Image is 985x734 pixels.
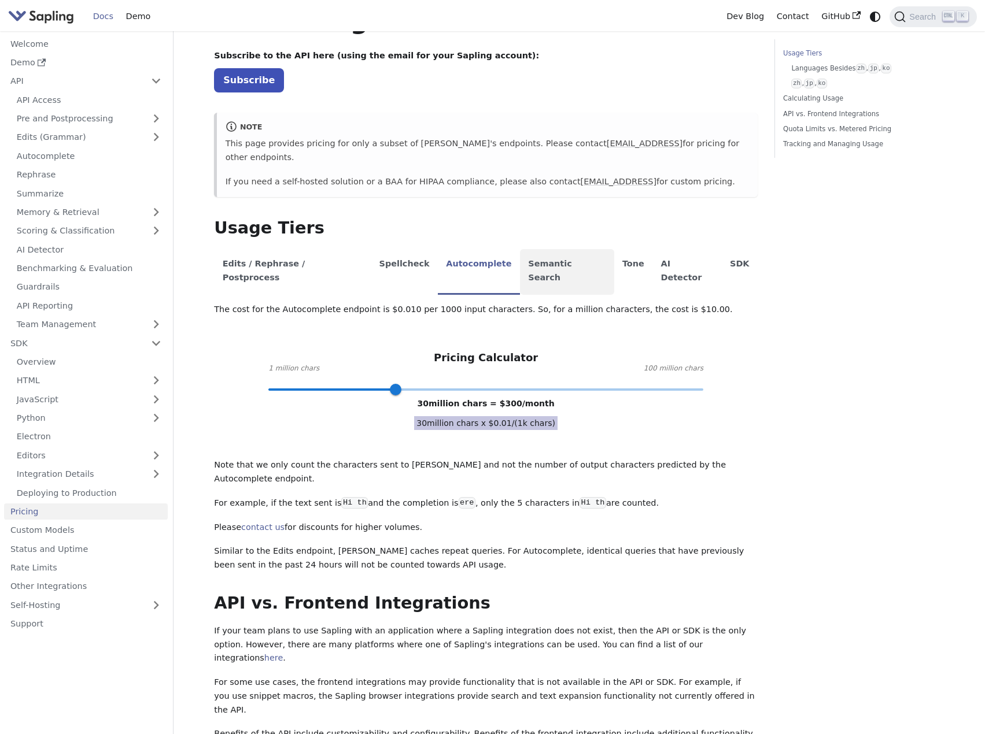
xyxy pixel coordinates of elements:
a: Demo [4,54,168,71]
a: GitHub [815,8,866,25]
button: Switch between dark and light mode (currently system mode) [867,8,884,25]
p: This page provides pricing for only a subset of [PERSON_NAME]'s endpoints. Please contact for pri... [226,137,750,165]
a: Benchmarking & Evaluation [10,260,168,277]
a: Demo [120,8,157,25]
a: Contact [770,8,816,25]
a: Self-Hosting [4,596,168,613]
a: [EMAIL_ADDRESS] [607,139,683,148]
button: Collapse sidebar category 'SDK' [145,335,168,351]
span: 1 million chars [268,363,319,375]
li: AI Detector [652,249,722,295]
a: Rephrase [10,166,168,183]
a: Electron [10,428,168,445]
a: Custom Models [4,522,168,539]
a: Integration Details [10,466,168,483]
a: contact us [241,522,285,532]
a: Editors [10,447,145,464]
a: Pre and Postprocessing [10,110,168,127]
p: If you need a self-hosted solution or a BAA for HIPAA compliance, please also contact for custom ... [226,175,750,189]
a: AI Detector [10,241,168,258]
a: Pricing [4,503,168,520]
li: Edits / Rephrase / Postprocess [214,249,371,295]
code: ere [459,497,475,509]
a: Other Integrations [4,578,168,595]
a: Sapling.ai [8,8,78,25]
h2: API vs. Frontend Integrations [214,593,758,614]
a: HTML [10,372,168,389]
a: Docs [87,8,120,25]
a: Calculating Usage [783,93,940,104]
button: Expand sidebar category 'Editors' [145,447,168,464]
h2: Usage Tiers [214,218,758,239]
p: Please for discounts for higher volumes. [214,521,758,535]
a: Scoring & Classification [10,223,168,239]
a: Subscribe [214,68,284,92]
a: Dev Blog [720,8,770,25]
a: Memory & Retrieval [10,204,168,221]
a: Usage Tiers [783,48,940,59]
p: The cost for the Autocomplete endpoint is $0.010 per 1000 input characters. So, for a million cha... [214,303,758,317]
a: Deploying to Production [10,484,168,501]
code: Hi th [341,497,368,509]
li: Autocomplete [438,249,520,295]
span: 100 million chars [644,363,703,375]
a: API Reporting [10,297,168,314]
li: Semantic Search [520,249,614,295]
li: SDK [722,249,758,295]
span: Search [906,12,943,21]
span: 30 million chars x $ 0.01 /(1k chars) [414,416,558,430]
a: API vs. Frontend Integrations [783,109,940,120]
kbd: K [957,11,968,21]
li: Spellcheck [371,249,438,295]
code: zh [791,79,802,88]
a: Rate Limits [4,559,168,576]
a: Autocomplete [10,147,168,164]
code: ko [817,79,827,88]
p: Similar to the Edits endpoint, [PERSON_NAME] caches repeat queries. For Autocomplete, identical q... [214,544,758,572]
a: Summarize [10,185,168,202]
code: Hi th [580,497,606,509]
a: Welcome [4,35,168,52]
button: Search (Ctrl+K) [890,6,976,27]
p: For example, if the text sent is and the completion is , only the 5 characters in are counted. [214,496,758,510]
a: Tracking and Managing Usage [783,139,940,150]
a: API Access [10,91,168,108]
span: 30 million chars = $ 300 /month [418,399,555,408]
p: Note that we only count the characters sent to [PERSON_NAME] and not the number of output charact... [214,458,758,486]
a: Languages Besideszh,jp,ko [791,63,936,74]
a: Status and Uptime [4,540,168,557]
a: SDK [4,335,145,351]
a: [EMAIL_ADDRESS] [581,177,656,186]
p: If your team plans to use Sapling with an application where a Sapling integration does not exist,... [214,624,758,665]
img: Sapling.ai [8,8,74,25]
button: Collapse sidebar category 'API' [145,73,168,90]
a: Overview [10,354,168,370]
a: Edits (Grammar) [10,129,168,146]
a: Team Management [10,316,168,333]
p: For some use cases, the frontend integrations may provide functionality that is not available in ... [214,676,758,717]
code: jp [804,79,814,88]
a: Python [10,410,168,427]
a: Quota Limits vs. Metered Pricing [783,124,940,135]
code: zh [856,64,866,73]
a: zh,jp,ko [791,78,936,89]
strong: Subscribe to the API here (using the email for your Sapling account): [214,51,539,60]
a: here [264,653,283,662]
a: Guardrails [10,279,168,295]
a: JavaScript [10,391,168,407]
code: jp [868,64,879,73]
code: ko [881,64,891,73]
div: note [226,121,750,135]
a: API [4,73,145,90]
a: Support [4,616,168,632]
h3: Pricing Calculator [434,351,538,365]
li: Tone [614,249,653,295]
